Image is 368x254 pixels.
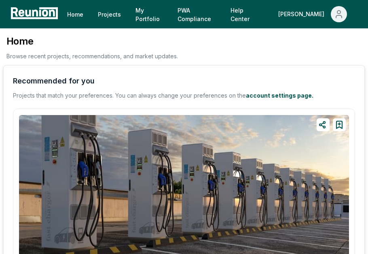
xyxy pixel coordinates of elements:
h3: Home [6,35,178,48]
a: PWA Compliance [171,6,223,23]
a: account settings page. [246,92,313,99]
div: [PERSON_NAME] [278,6,328,22]
a: Home [61,6,90,22]
button: [PERSON_NAME] [272,6,353,22]
a: Help Center [224,6,264,23]
div: Recommended for you [13,75,95,87]
nav: Main [61,6,360,23]
span: Projects that match your preferences. You can always change your preferences on the [13,92,246,99]
a: Projects [91,6,127,22]
a: My Portfolio [129,6,169,23]
p: Browse recent projects, recommendations, and market updates. [6,52,178,60]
